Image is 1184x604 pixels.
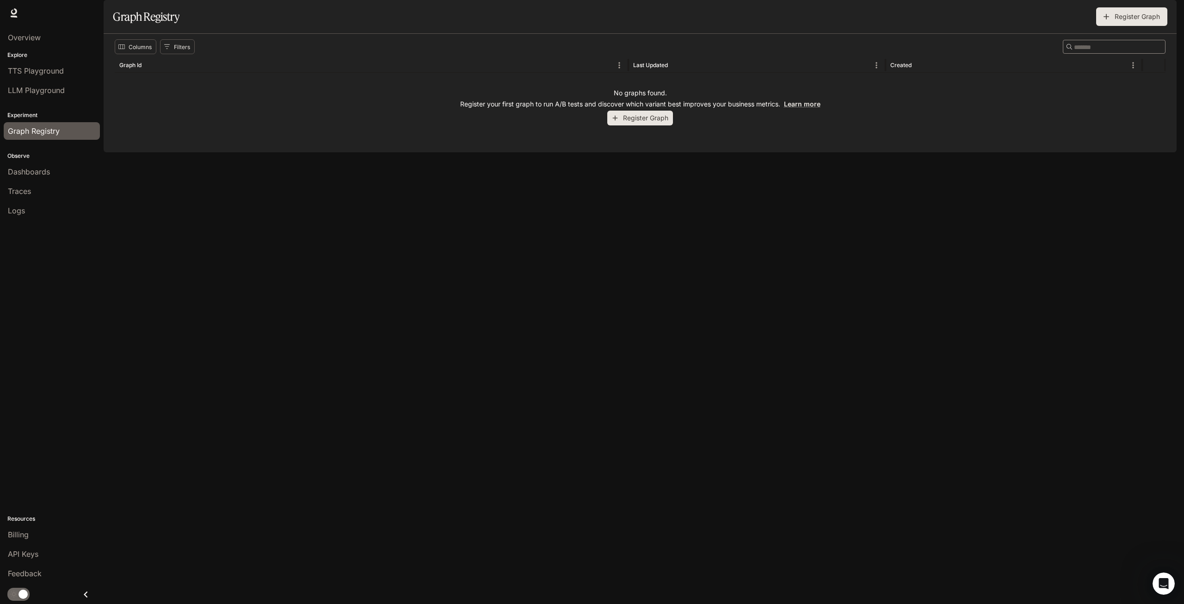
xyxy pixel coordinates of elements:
button: Menu [612,58,626,72]
p: No graphs found. [614,88,667,98]
iframe: Intercom live chat [1153,573,1175,595]
button: Menu [869,58,883,72]
div: Last Updated [633,62,668,68]
button: Sort [669,58,683,72]
div: Search [1063,40,1165,54]
a: Learn more [784,100,820,108]
button: Show filters [160,39,195,54]
button: Register Graph [607,111,673,126]
h1: Graph Registry [113,7,179,26]
button: Register Graph [1096,7,1167,26]
button: Sort [142,58,156,72]
div: Created [890,62,912,68]
button: Menu [1126,58,1140,72]
button: Sort [913,58,926,72]
button: Select columns [115,39,156,54]
div: Graph Id [119,62,142,68]
p: Register your first graph to run A/B tests and discover which variant best improves your business... [460,100,820,109]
